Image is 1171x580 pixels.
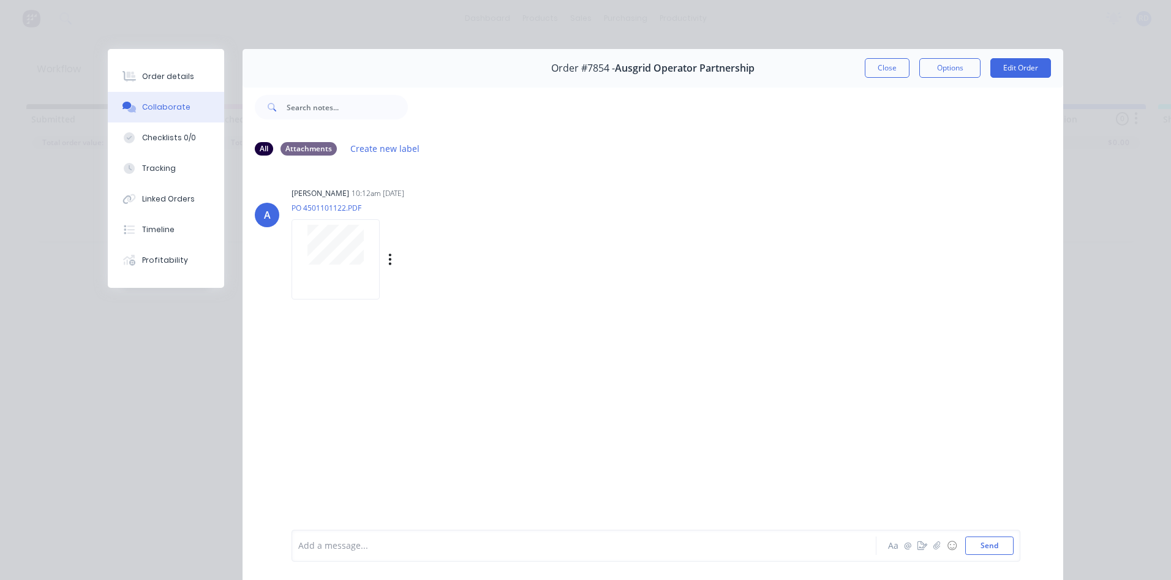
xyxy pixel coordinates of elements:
span: Order #7854 - [551,62,615,74]
div: Attachments [281,142,337,156]
div: Linked Orders [142,194,195,205]
p: PO 4501101122.PDF [292,203,516,213]
button: Checklists 0/0 [108,122,224,153]
div: Collaborate [142,102,190,113]
div: Timeline [142,224,175,235]
button: @ [900,538,915,553]
button: Aa [886,538,900,553]
button: Profitability [108,245,224,276]
button: Collaborate [108,92,224,122]
button: ☺ [944,538,959,553]
button: Options [919,58,981,78]
button: Timeline [108,214,224,245]
button: Send [965,537,1014,555]
div: A [264,208,271,222]
div: [PERSON_NAME] [292,188,349,199]
span: Ausgrid Operator Partnership [615,62,755,74]
button: Linked Orders [108,184,224,214]
input: Search notes... [287,95,408,119]
div: 10:12am [DATE] [352,188,404,199]
div: Profitability [142,255,188,266]
button: Create new label [344,140,426,157]
div: Order details [142,71,194,82]
button: Tracking [108,153,224,184]
div: Tracking [142,163,176,174]
div: Checklists 0/0 [142,132,196,143]
div: All [255,142,273,156]
button: Close [865,58,909,78]
button: Edit Order [990,58,1051,78]
button: Order details [108,61,224,92]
